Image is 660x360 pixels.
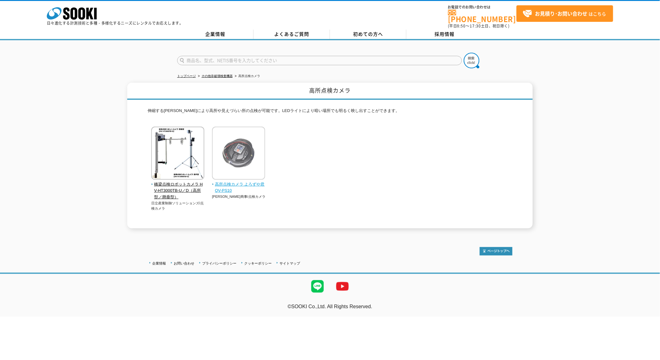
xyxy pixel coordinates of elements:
span: (平日 ～ 土日、祝日除く) [448,23,510,29]
span: 17:30 [470,23,481,29]
img: トップページへ [480,247,512,255]
input: 商品名、型式、NETIS番号を入力してください [177,56,462,65]
a: お問い合わせ [174,261,194,265]
span: 橋梁点検ロボットカメラ HV-HT3000TB-U／D（高所型／懸垂型） [151,181,205,201]
p: 日立産業制御ソリューションズ/点検カメラ [151,201,205,211]
a: トップページ [177,74,196,78]
strong: お見積り･お問い合わせ [535,10,588,17]
a: よくあるご質問 [254,30,330,39]
a: クッキーポリシー [244,261,272,265]
a: 初めての方へ [330,30,406,39]
img: btn_search.png [464,53,479,68]
span: 初めての方へ [353,31,383,37]
span: 高所点検カメラ よろずや君QV-PS10 [212,181,265,194]
a: 橋梁点検ロボットカメラ HV-HT3000TB-U／D（高所型／懸垂型） [151,175,205,201]
img: 橋梁点検ロボットカメラ HV-HT3000TB-U／D（高所型／懸垂型） [151,127,204,181]
a: 企業情報 [152,261,166,265]
a: 高所点検カメラ よろずや君QV-PS10 [212,175,265,194]
span: 8:50 [457,23,466,29]
a: テストMail [636,310,660,316]
a: お見積り･お問い合わせはこちら [517,5,613,22]
a: 企業情報 [177,30,254,39]
img: 高所点検カメラ よろずや君QV-PS10 [212,127,265,181]
a: サイトマップ [279,261,300,265]
img: LINE [305,274,330,299]
p: 日々進化する計測技術と多種・多様化するニーズにレンタルでお応えします。 [47,21,183,25]
a: プライバシーポリシー [202,261,236,265]
a: その他非破壊検査機器 [201,74,233,78]
li: 高所点検カメラ [234,73,260,80]
a: [PHONE_NUMBER] [448,10,517,22]
p: 伸縮する[PERSON_NAME]により高所や見えづらい所の点検が可能です。LEDライトにより暗い場所でも明るく映し出すことができます。 [148,108,512,117]
p: [PERSON_NAME]商事/点検カメラ [212,194,265,199]
span: はこちら [523,9,606,18]
img: YouTube [330,274,355,299]
h1: 高所点検カメラ [127,83,533,100]
a: 採用情報 [406,30,483,39]
span: お電話でのお問い合わせは [448,5,517,9]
